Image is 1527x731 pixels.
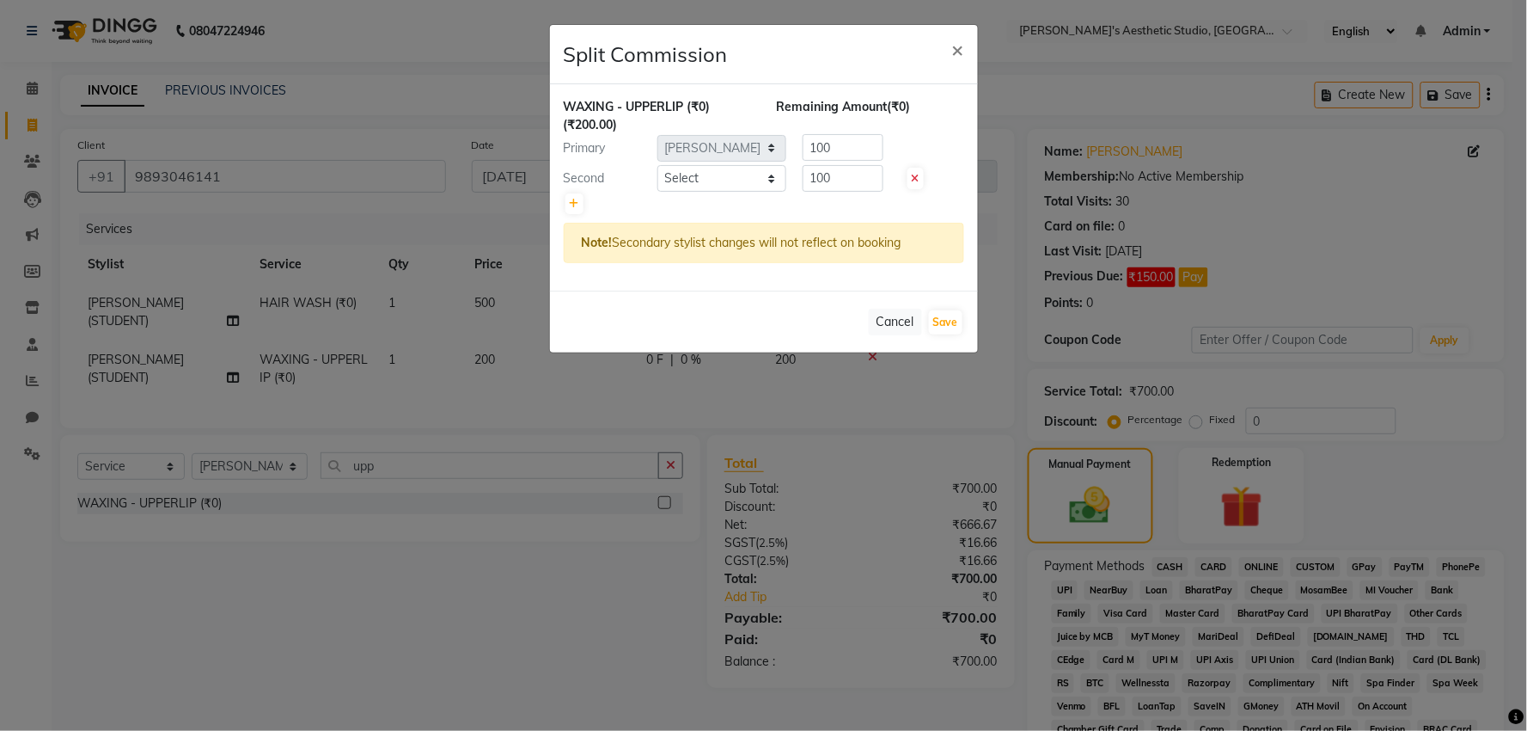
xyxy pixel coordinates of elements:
[564,99,711,114] span: WAXING - UPPERLIP (₹0)
[938,25,978,73] button: Close
[869,309,922,335] button: Cancel
[564,39,728,70] h4: Split Commission
[551,139,657,157] div: Primary
[952,36,964,62] span: ×
[564,117,618,132] span: (₹200.00)
[777,99,888,114] span: Remaining Amount
[929,310,962,335] button: Save
[582,235,613,250] strong: Note!
[888,99,911,114] span: (₹0)
[564,223,964,263] div: Secondary stylist changes will not reflect on booking
[551,169,657,187] div: Second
